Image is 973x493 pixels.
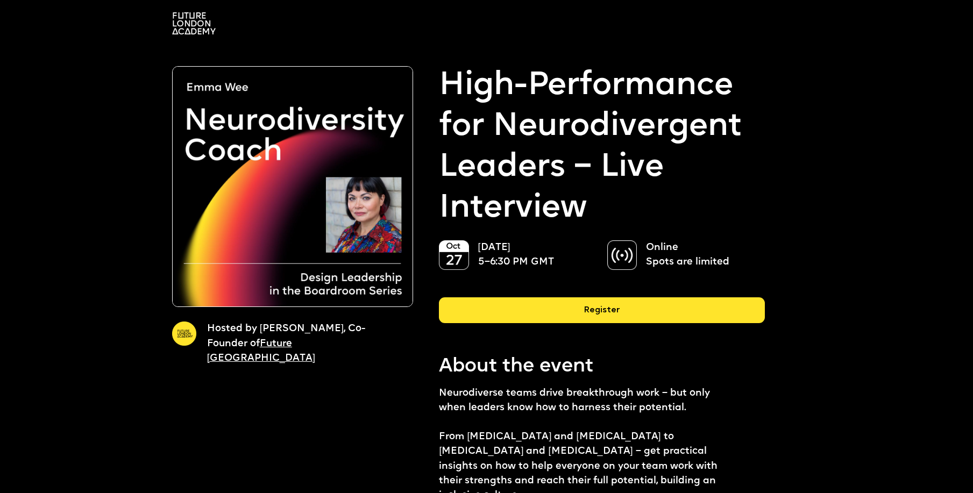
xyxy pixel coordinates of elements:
[207,339,315,363] a: Future [GEOGRAPHIC_DATA]
[439,297,764,332] a: Register
[172,321,196,346] img: A yellow circle with Future London Academy logo
[207,321,393,365] p: Hosted by [PERSON_NAME], Co-Founder of
[439,353,764,381] p: About the event
[646,240,752,269] p: Online Spots are limited
[478,240,585,269] p: [DATE] 5–6:30 PM GMT
[439,66,764,230] strong: High-Performance for Neurodivergent Leaders – Live Interview
[172,12,216,34] img: A logo saying in 3 lines: Future London Academy
[439,297,764,323] div: Register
